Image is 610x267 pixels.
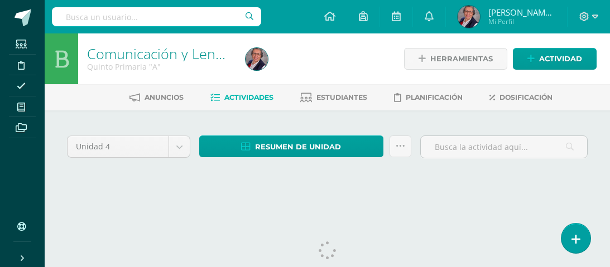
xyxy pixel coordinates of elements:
span: [PERSON_NAME] [PERSON_NAME] [488,7,555,18]
img: 0e4f1cb576da62a8f738c592ed7b153b.png [246,48,268,70]
a: Comunicación y Lenguaje [87,44,249,63]
span: Anuncios [145,93,184,101]
img: 0e4f1cb576da62a8f738c592ed7b153b.png [458,6,480,28]
div: Quinto Primaria 'A' [87,61,232,72]
input: Busca la actividad aquí... [421,136,587,158]
span: Estudiantes [316,93,367,101]
a: Resumen de unidad [199,135,383,157]
a: Unidad 4 [68,136,190,157]
a: Actividad [513,48,597,70]
span: Planificación [406,93,463,101]
span: Actividades [224,93,273,101]
span: Dosificación [499,93,553,101]
input: Busca un usuario... [52,7,261,26]
a: Actividades [210,89,273,106]
a: Herramientas [404,48,507,70]
a: Estudiantes [300,89,367,106]
a: Anuncios [129,89,184,106]
span: Unidad 4 [76,136,160,157]
a: Planificación [394,89,463,106]
span: Mi Perfil [488,17,555,26]
span: Resumen de unidad [255,137,341,157]
h1: Comunicación y Lenguaje [87,46,232,61]
span: Actividad [539,48,582,69]
a: Dosificación [489,89,553,106]
span: Herramientas [430,48,493,69]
